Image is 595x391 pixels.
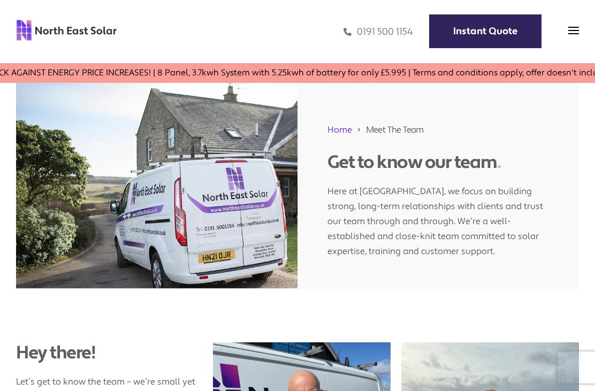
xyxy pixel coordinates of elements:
[366,124,424,136] span: Meet The Team
[344,26,413,38] a: 0191 500 1154
[327,152,550,173] h1: Get to know our team
[16,19,117,41] img: north east solar logo
[327,173,550,259] p: Here at [GEOGRAPHIC_DATA], we focus on building strong, long-term relationships with clients and ...
[327,124,352,135] a: Home
[16,342,213,364] div: Hey there!
[568,25,579,36] img: menu icon
[344,26,352,38] img: phone icon
[497,151,501,174] span: .
[429,14,541,48] a: Instant Quote
[356,124,362,136] img: 211688_forward_arrow_icon.svg
[16,83,297,289] img: NE SOLAR VAN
